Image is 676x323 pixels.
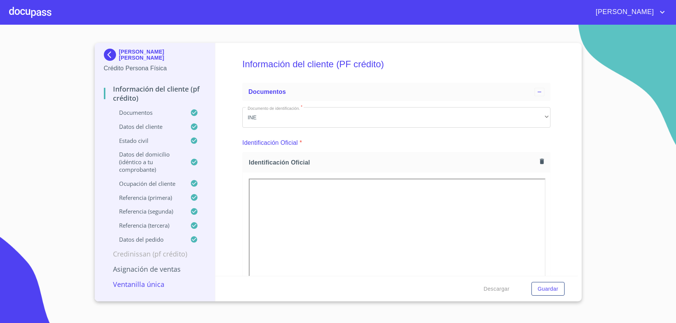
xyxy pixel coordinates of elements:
[242,49,550,80] h5: Información del cliente (PF crédito)
[590,6,658,18] span: [PERSON_NAME]
[104,137,191,144] p: Estado Civil
[104,49,206,64] div: [PERSON_NAME] [PERSON_NAME]
[538,284,558,294] span: Guardar
[104,222,191,229] p: Referencia (tercera)
[484,284,509,294] span: Descargar
[104,150,191,173] p: Datos del domicilio (idéntico a tu comprobante)
[242,83,550,101] div: Documentos
[249,158,537,166] span: Identificación Oficial
[104,49,119,61] img: Docupass spot blue
[119,49,206,61] p: [PERSON_NAME] [PERSON_NAME]
[104,180,191,187] p: Ocupación del Cliente
[104,280,206,289] p: Ventanilla única
[248,89,286,95] span: Documentos
[104,207,191,215] p: Referencia (segunda)
[590,6,667,18] button: account of current user
[104,249,206,258] p: Credinissan (PF crédito)
[104,236,191,243] p: Datos del pedido
[242,107,550,128] div: INE
[104,123,191,130] p: Datos del cliente
[531,282,564,296] button: Guardar
[480,282,512,296] button: Descargar
[242,138,298,147] p: Identificación Oficial
[104,109,191,116] p: Documentos
[104,264,206,274] p: Asignación de Ventas
[104,194,191,201] p: Referencia (primera)
[104,84,206,103] p: Información del cliente (PF crédito)
[104,64,206,73] p: Crédito Persona Física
